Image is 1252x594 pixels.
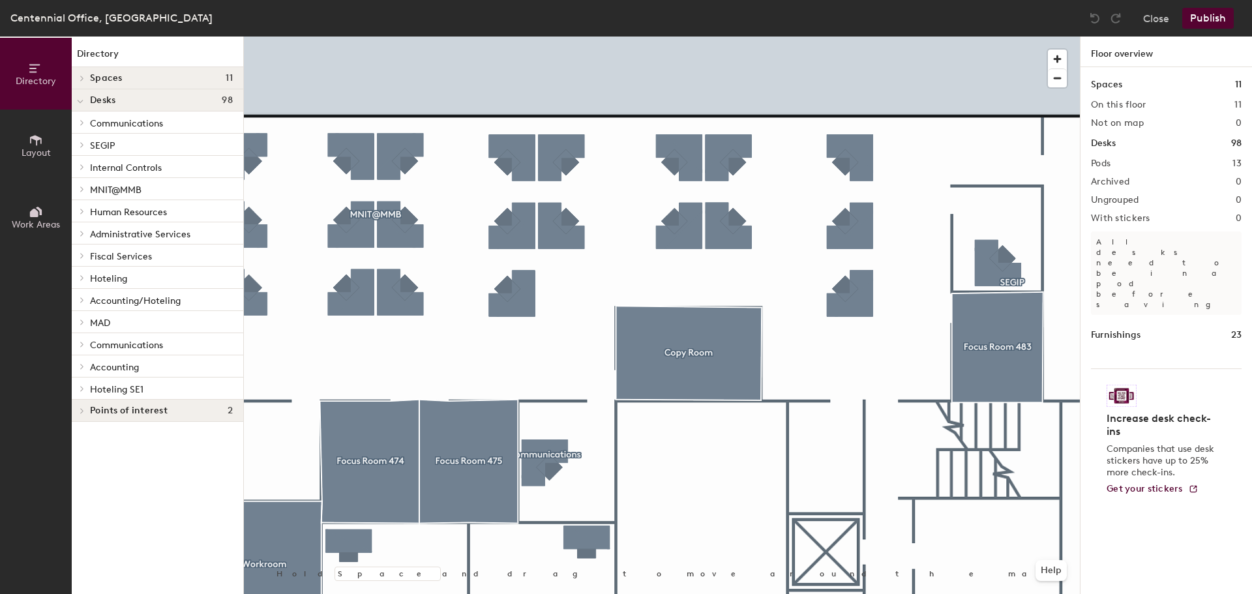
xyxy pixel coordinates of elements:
span: Hoteling [90,273,127,284]
img: Redo [1109,12,1122,25]
h2: 0 [1236,213,1242,224]
span: Points of interest [90,406,168,416]
h4: Increase desk check-ins [1107,412,1218,438]
span: Human Resources [90,207,167,218]
span: Communications [90,118,163,129]
h1: 98 [1231,136,1242,151]
h1: 23 [1231,328,1242,342]
img: Undo [1088,12,1101,25]
h2: Ungrouped [1091,195,1139,205]
span: Layout [22,147,51,158]
h2: 13 [1232,158,1242,169]
span: Accounting [90,362,139,373]
p: All desks need to be in a pod before saving [1091,231,1242,315]
span: Administrative Services [90,229,190,240]
span: MNIT@MMB [90,185,142,196]
span: MAD [90,318,110,329]
h2: 0 [1236,177,1242,187]
h1: 11 [1235,78,1242,92]
h1: Furnishings [1091,328,1140,342]
h2: Pods [1091,158,1110,169]
span: Work Areas [12,219,60,230]
h1: Directory [72,47,243,67]
span: Hoteling SE1 [90,384,143,395]
h2: With stickers [1091,213,1150,224]
button: Publish [1182,8,1234,29]
h2: Not on map [1091,118,1144,128]
h2: 0 [1236,118,1242,128]
span: 11 [226,73,233,83]
img: Sticker logo [1107,385,1137,407]
h2: Archived [1091,177,1129,187]
button: Close [1143,8,1169,29]
h1: Desks [1091,136,1116,151]
span: 98 [222,95,233,106]
span: Desks [90,95,115,106]
div: Centennial Office, [GEOGRAPHIC_DATA] [10,10,213,26]
span: Get your stickers [1107,483,1183,494]
h2: 11 [1234,100,1242,110]
h1: Floor overview [1081,37,1252,67]
span: SEGIP [90,140,115,151]
span: Communications [90,340,163,351]
p: Companies that use desk stickers have up to 25% more check-ins. [1107,443,1218,479]
h2: On this floor [1091,100,1146,110]
span: Internal Controls [90,162,162,173]
span: 2 [228,406,233,416]
button: Help [1036,560,1067,581]
span: Fiscal Services [90,251,152,262]
span: Accounting/Hoteling [90,295,181,306]
h2: 0 [1236,195,1242,205]
a: Get your stickers [1107,484,1199,495]
h1: Spaces [1091,78,1122,92]
span: Spaces [90,73,123,83]
span: Directory [16,76,56,87]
